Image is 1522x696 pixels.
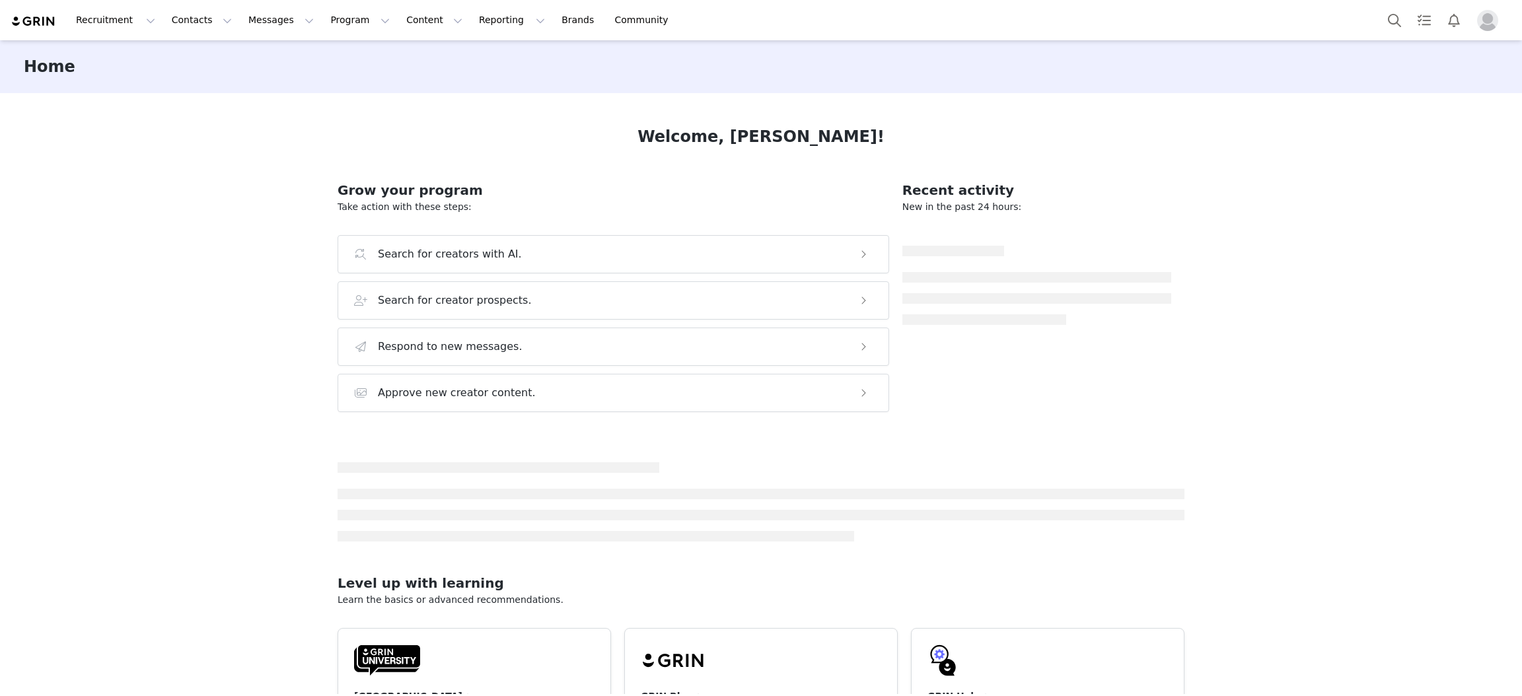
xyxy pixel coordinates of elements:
h3: Search for creator prospects. [378,293,532,308]
img: placeholder-profile.jpg [1477,10,1498,31]
button: Recruitment [68,5,163,35]
button: Contacts [164,5,240,35]
img: GRIN-help-icon.svg [927,644,959,676]
img: grin-logo-black.svg [641,644,707,676]
button: Search for creator prospects. [338,281,889,320]
h2: Recent activity [902,180,1171,200]
img: grin logo [11,15,57,28]
h2: Grow your program [338,180,889,200]
button: Notifications [1439,5,1468,35]
a: Brands [554,5,606,35]
p: New in the past 24 hours: [902,200,1171,214]
a: Tasks [1410,5,1439,35]
button: Respond to new messages. [338,328,889,366]
p: Learn the basics or advanced recommendations. [338,593,1184,607]
button: Approve new creator content. [338,374,889,412]
button: Content [398,5,470,35]
a: Community [607,5,682,35]
h2: Level up with learning [338,573,1184,593]
img: GRIN-University-Logo-Black.svg [354,644,420,676]
h1: Welcome, [PERSON_NAME]! [637,125,885,149]
p: Take action with these steps: [338,200,889,214]
button: Search [1380,5,1409,35]
h3: Home [24,55,75,79]
h3: Respond to new messages. [378,339,523,355]
button: Profile [1469,10,1511,31]
button: Search for creators with AI. [338,235,889,273]
h3: Approve new creator content. [378,385,536,401]
button: Messages [240,5,322,35]
button: Reporting [471,5,553,35]
button: Program [322,5,398,35]
h3: Search for creators with AI. [378,246,522,262]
